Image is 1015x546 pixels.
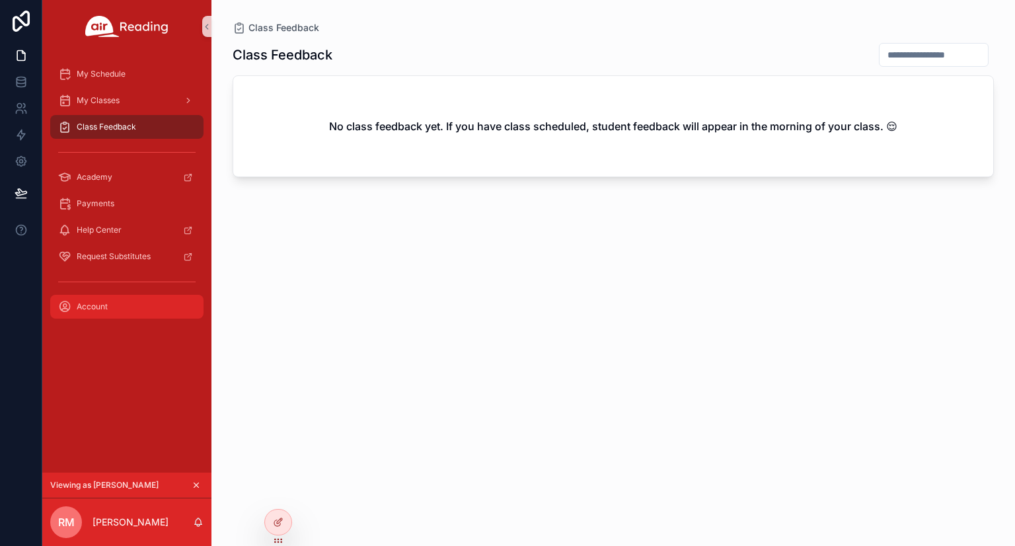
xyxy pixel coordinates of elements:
img: App logo [85,16,169,37]
a: Class Feedback [50,115,204,139]
span: My Schedule [77,69,126,79]
span: Request Substitutes [77,251,151,262]
span: Help Center [77,225,122,235]
span: Account [77,301,108,312]
span: Academy [77,172,112,182]
span: RM [58,514,75,530]
a: My Classes [50,89,204,112]
a: Help Center [50,218,204,242]
a: My Schedule [50,62,204,86]
span: Class Feedback [248,21,319,34]
div: scrollable content [42,53,211,336]
span: Class Feedback [77,122,136,132]
a: Class Feedback [233,21,319,34]
span: Payments [77,198,114,209]
h2: No class feedback yet. If you have class scheduled, student feedback will appear in the morning o... [329,118,897,134]
a: Academy [50,165,204,189]
h1: Class Feedback [233,46,332,64]
p: [PERSON_NAME] [93,516,169,529]
a: Request Substitutes [50,245,204,268]
span: My Classes [77,95,120,106]
span: Viewing as [PERSON_NAME] [50,480,159,490]
a: Payments [50,192,204,215]
a: Account [50,295,204,319]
